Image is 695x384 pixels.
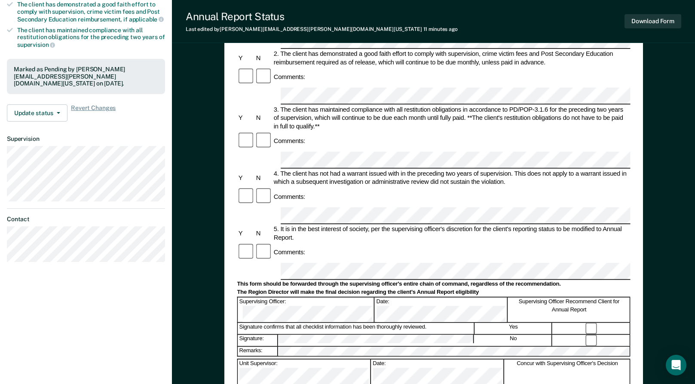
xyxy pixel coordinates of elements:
div: Y [237,114,254,122]
div: Date: [375,298,508,322]
div: Comments: [272,73,306,81]
div: No [475,335,552,347]
div: 5. It is in the best interest of society, per the supervising officer's discretion for the client... [272,225,630,242]
div: 2. The client has demonstrated a good faith effort to comply with supervision, crime victim fees ... [272,50,630,67]
dt: Supervision [7,135,165,143]
span: 11 minutes ago [423,26,458,32]
div: N [254,229,272,238]
span: applicable [129,16,164,23]
div: 3. The client has maintained compliance with all restitution obligations in accordance to PD/POP-... [272,105,630,131]
div: The Region Director will make the final decision regarding the client's Annual Report eligibility [237,289,630,296]
div: Concur with Supervising Officer's Decision [505,359,631,384]
div: Yes [475,323,552,334]
span: Revert Changes [71,104,116,122]
div: Comments: [272,248,306,257]
button: Update status [7,104,67,122]
div: Comments: [272,192,306,201]
div: Unit Supervisor: [238,359,370,384]
div: The client has demonstrated a good faith effort to comply with supervision, crime victim fees and... [17,1,165,23]
div: Comments: [272,137,306,146]
dt: Contact [7,216,165,223]
div: N [254,54,272,63]
div: N [254,174,272,182]
div: N [254,114,272,122]
div: Supervising Officer Recommend Client for Annual Report [508,298,630,322]
div: Open Intercom Messenger [666,355,686,375]
div: Remarks: [238,347,278,356]
div: Supervising Officer: [238,298,374,322]
span: supervision [17,41,55,48]
div: Last edited by [PERSON_NAME][EMAIL_ADDRESS][PERSON_NAME][DOMAIN_NAME][US_STATE] [186,26,458,32]
div: Signature: [238,335,278,347]
div: Y [237,229,254,238]
div: The client has maintained compliance with all restitution obligations for the preceding two years of [17,27,165,49]
div: Marked as Pending by [PERSON_NAME][EMAIL_ADDRESS][PERSON_NAME][DOMAIN_NAME][US_STATE] on [DATE]. [14,66,158,87]
button: Download Form [625,14,681,28]
div: Signature confirms that all checklist information has been thoroughly reviewed. [238,323,474,334]
div: 4. The client has not had a warrant issued with in the preceding two years of supervision. This d... [272,169,630,186]
div: Date: [371,359,504,384]
div: Y [237,174,254,182]
div: Annual Report Status [186,10,458,23]
div: This form should be forwarded through the supervising officer's entire chain of command, regardle... [237,281,630,288]
div: Y [237,54,254,63]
